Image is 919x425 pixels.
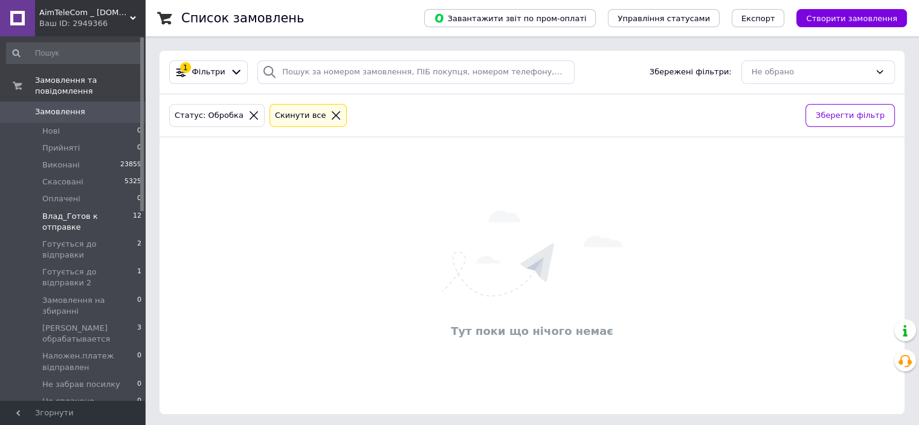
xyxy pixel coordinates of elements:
span: Готується до відправки 2 [42,267,137,288]
span: Готується до відправки [42,239,137,261]
input: Пошук за номером замовлення, ПІБ покупця, номером телефону, Email, номером накладної [257,60,575,84]
span: Прийняті [42,143,80,154]
span: 1 [137,267,141,288]
div: 1 [180,62,191,73]
button: Завантажити звіт по пром-оплаті [424,9,596,27]
span: Замовлення [35,106,85,117]
span: 0 [137,379,141,390]
span: Завантажити звіт по пром-оплаті [434,13,586,24]
span: Створити замовлення [806,14,897,23]
span: 5325 [124,177,141,187]
div: Cкинути все [272,109,329,122]
span: 12 [133,211,141,233]
div: Не обрано [752,66,870,79]
span: 0 [137,143,141,154]
span: Управління статусами [618,14,710,23]
span: Не сплачено замовлення [42,396,137,418]
span: Скасовані [42,177,83,187]
span: Зберегти фільтр [816,109,885,122]
div: Статус: Обробка [172,109,246,122]
span: 2 [137,239,141,261]
span: Не забрав посилку [42,379,120,390]
span: 3 [137,323,141,345]
span: Збережені фільтри: [650,67,732,78]
span: 0 [137,126,141,137]
input: Пошук [6,42,143,64]
span: AimTeleCom _ www.aimtele.kiev.ua [39,7,130,18]
span: Виконані [42,160,80,170]
span: Оплачені [42,193,80,204]
div: Тут поки що нічого немає [166,323,898,339]
h1: Список замовлень [181,11,304,25]
button: Зберегти фільтр [805,104,895,128]
span: 23859 [120,160,141,170]
button: Експорт [732,9,785,27]
span: Фільтри [192,67,225,78]
span: 0 [137,295,141,317]
button: Створити замовлення [796,9,907,27]
span: Нові [42,126,60,137]
span: Замовлення та повідомлення [35,75,145,97]
span: Влад_Готов к отправке [42,211,133,233]
span: Наложен.платеж відправлен [42,351,137,372]
span: [PERSON_NAME] обрабатывается [42,323,137,345]
div: Ваш ID: 2949366 [39,18,145,29]
button: Управління статусами [608,9,720,27]
a: Створити замовлення [784,13,907,22]
span: Замовлення на збиранні [42,295,137,317]
span: 0 [137,193,141,204]
span: 0 [137,396,141,418]
span: 0 [137,351,141,372]
span: Експорт [741,14,775,23]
